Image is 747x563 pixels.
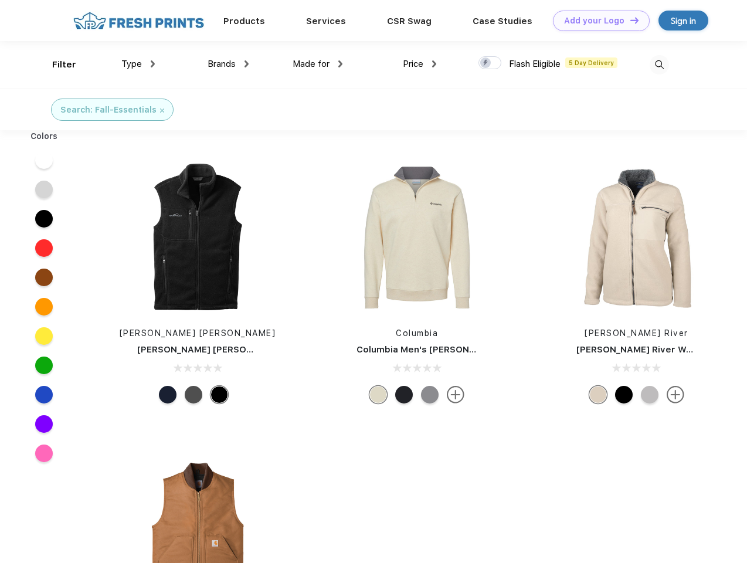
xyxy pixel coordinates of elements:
img: more.svg [667,386,684,403]
a: Products [223,16,265,26]
a: Columbia Men's [PERSON_NAME] Mountain Half-Zip Sweater [356,344,625,355]
img: filter_cancel.svg [160,108,164,113]
a: [PERSON_NAME] River [585,328,688,338]
img: DT [630,17,639,23]
a: [PERSON_NAME] [PERSON_NAME] Fleece Vest [137,344,342,355]
div: Colors [22,130,67,143]
img: func=resize&h=266 [120,160,276,316]
div: Light-Grey [641,386,658,403]
div: Black [210,386,228,403]
img: func=resize&h=266 [339,160,495,316]
span: Made for [293,59,330,69]
div: Filter [52,58,76,72]
div: Sand [589,386,607,403]
span: Flash Eligible [509,59,561,69]
span: Type [121,59,142,69]
img: func=resize&h=266 [559,160,715,316]
img: desktop_search.svg [650,55,669,74]
a: Columbia [396,328,438,338]
img: fo%20logo%202.webp [70,11,208,31]
div: Black [395,386,413,403]
img: more.svg [447,386,464,403]
div: Black [615,386,633,403]
div: Oatmeal Heather [369,386,387,403]
span: 5 Day Delivery [565,57,617,68]
div: Search: Fall-Essentials [60,104,157,116]
div: Grey Steel [185,386,202,403]
img: dropdown.png [151,60,155,67]
img: dropdown.png [432,60,436,67]
span: Price [403,59,423,69]
div: Charcoal Heather [421,386,439,403]
div: Add your Logo [564,16,624,26]
img: dropdown.png [245,60,249,67]
span: Brands [208,59,236,69]
a: Sign in [658,11,708,30]
img: dropdown.png [338,60,342,67]
div: River Blue Navy [159,386,176,403]
a: [PERSON_NAME] [PERSON_NAME] [120,328,276,338]
div: Sign in [671,14,696,28]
